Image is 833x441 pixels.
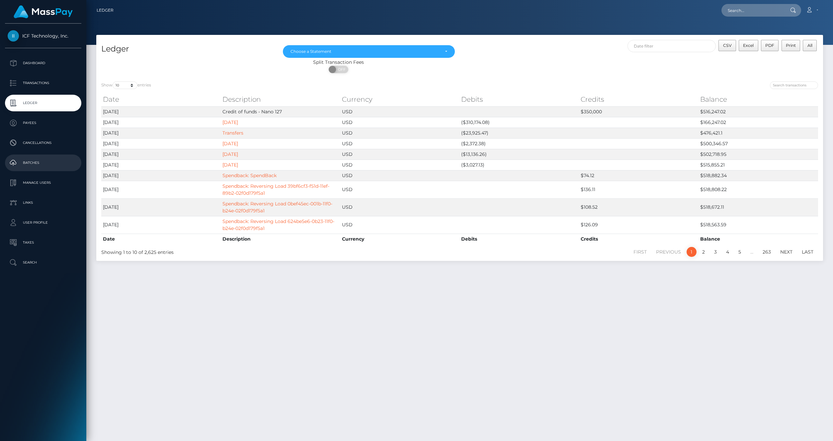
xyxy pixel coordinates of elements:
[699,93,818,106] th: Balance
[101,93,221,106] th: Date
[723,43,732,48] span: CSV
[222,201,332,214] a: Spendback: Reversing Load 0bef45ec-001b-11f0-b24e-02f0d179f5a1
[340,128,460,138] td: USD
[221,106,340,117] td: Credit of funds - Nano 127
[739,40,758,51] button: Excel
[579,234,699,244] th: Credits
[798,247,817,257] a: Last
[699,198,818,216] td: $518,672.11
[579,106,699,117] td: $350,000
[101,43,273,55] h4: Ledger
[340,198,460,216] td: USD
[101,198,221,216] td: [DATE]
[222,141,238,147] a: [DATE]
[759,247,775,257] a: 263
[459,149,579,160] td: ($13,136.26)
[5,33,81,39] span: ICF Technology, Inc.
[340,216,460,234] td: USD
[340,160,460,170] td: USD
[579,216,699,234] td: $126.09
[340,234,460,244] th: Currency
[699,128,818,138] td: $476,421.1
[340,93,460,106] th: Currency
[743,43,754,48] span: Excel
[101,170,221,181] td: [DATE]
[101,117,221,128] td: [DATE]
[5,75,81,91] a: Transactions
[5,95,81,111] a: Ledger
[222,183,329,196] a: Spendback: Reversing Load 39bf6cf3-f51d-11ef-89b2-02f0d179f5a1
[722,247,733,257] a: 4
[710,247,720,257] a: 3
[221,93,340,106] th: Description
[699,181,818,198] td: $518,808.22
[101,246,394,256] div: Showing 1 to 10 of 2,625 entries
[101,81,151,89] label: Show entries
[8,30,19,42] img: ICF Technology, Inc.
[340,138,460,149] td: USD
[699,160,818,170] td: $515,855.21
[340,181,460,198] td: USD
[96,59,581,66] div: Split Transaction Fees
[8,218,79,228] p: User Profile
[699,170,818,181] td: $518,882.34
[8,98,79,108] p: Ledger
[5,254,81,271] a: Search
[340,149,460,160] td: USD
[101,128,221,138] td: [DATE]
[5,214,81,231] a: User Profile
[777,247,796,257] a: Next
[579,170,699,181] td: $74.12
[97,3,114,17] a: Ledger
[699,106,818,117] td: $516,247.02
[579,93,699,106] th: Credits
[718,40,736,51] button: CSV
[5,174,81,191] a: Manage Users
[699,138,818,149] td: $500,346.57
[699,149,818,160] td: $502,718.95
[5,234,81,251] a: Taxes
[459,234,579,244] th: Debits
[101,160,221,170] td: [DATE]
[8,178,79,188] p: Manage Users
[807,43,812,48] span: All
[291,49,439,54] div: Choose a Statement
[627,40,716,52] input: Date filter
[8,258,79,268] p: Search
[803,40,817,51] button: All
[5,155,81,171] a: Batches
[765,43,774,48] span: PDF
[221,234,340,244] th: Description
[222,162,238,168] a: [DATE]
[8,238,79,248] p: Taxes
[8,78,79,88] p: Transactions
[222,130,243,136] a: Transfers
[699,234,818,244] th: Balance
[8,158,79,168] p: Batches
[459,93,579,106] th: Debits
[8,58,79,68] p: Dashboard
[101,106,221,117] td: [DATE]
[101,149,221,160] td: [DATE]
[101,216,221,234] td: [DATE]
[735,247,745,257] a: 5
[113,81,137,89] select: Showentries
[459,138,579,149] td: ($2,372.38)
[721,4,784,17] input: Search...
[222,172,277,178] a: Spendback: SpendBack
[459,160,579,170] td: ($3,027.13)
[699,216,818,234] td: $518,563.59
[101,234,221,244] th: Date
[8,138,79,148] p: Cancellations
[579,198,699,216] td: $108.52
[14,5,73,18] img: MassPay Logo
[761,40,779,51] button: PDF
[687,247,697,257] a: 1
[5,135,81,151] a: Cancellations
[770,81,818,89] input: Search transactions
[5,194,81,211] a: Links
[340,117,460,128] td: USD
[101,138,221,149] td: [DATE]
[459,117,579,128] td: ($310,174.08)
[579,181,699,198] td: $136.11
